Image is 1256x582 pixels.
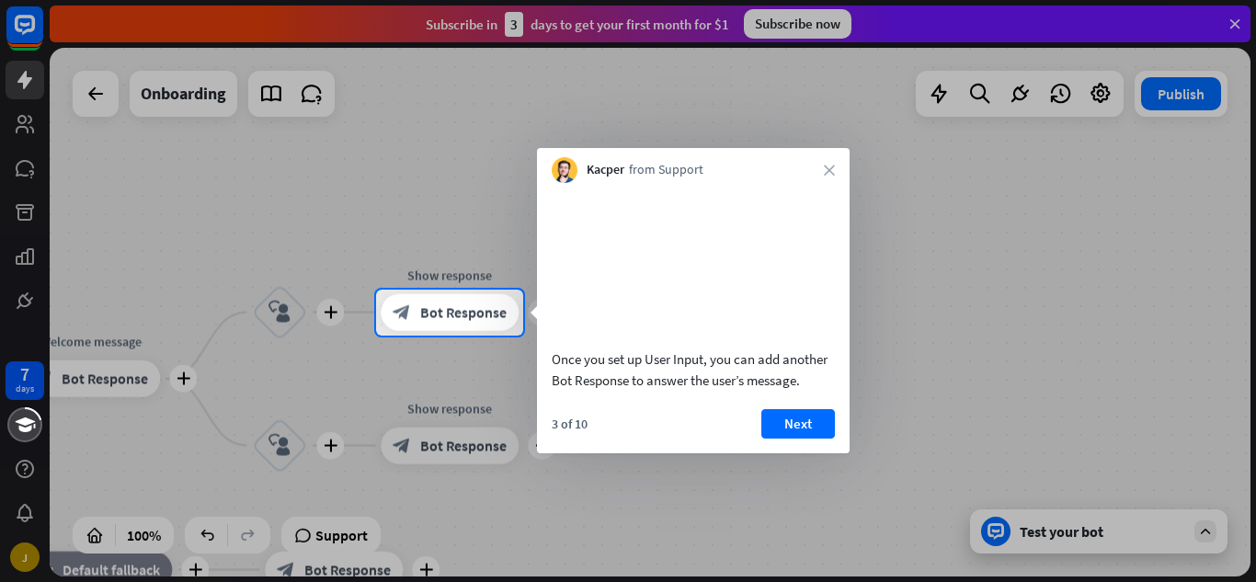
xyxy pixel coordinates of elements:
[761,409,835,439] button: Next
[552,416,588,432] div: 3 of 10
[552,348,835,391] div: Once you set up User Input, you can add another Bot Response to answer the user’s message.
[393,303,411,322] i: block_bot_response
[587,161,624,179] span: Kacper
[15,7,70,63] button: Open LiveChat chat widget
[629,161,703,179] span: from Support
[824,165,835,176] i: close
[420,303,507,322] span: Bot Response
